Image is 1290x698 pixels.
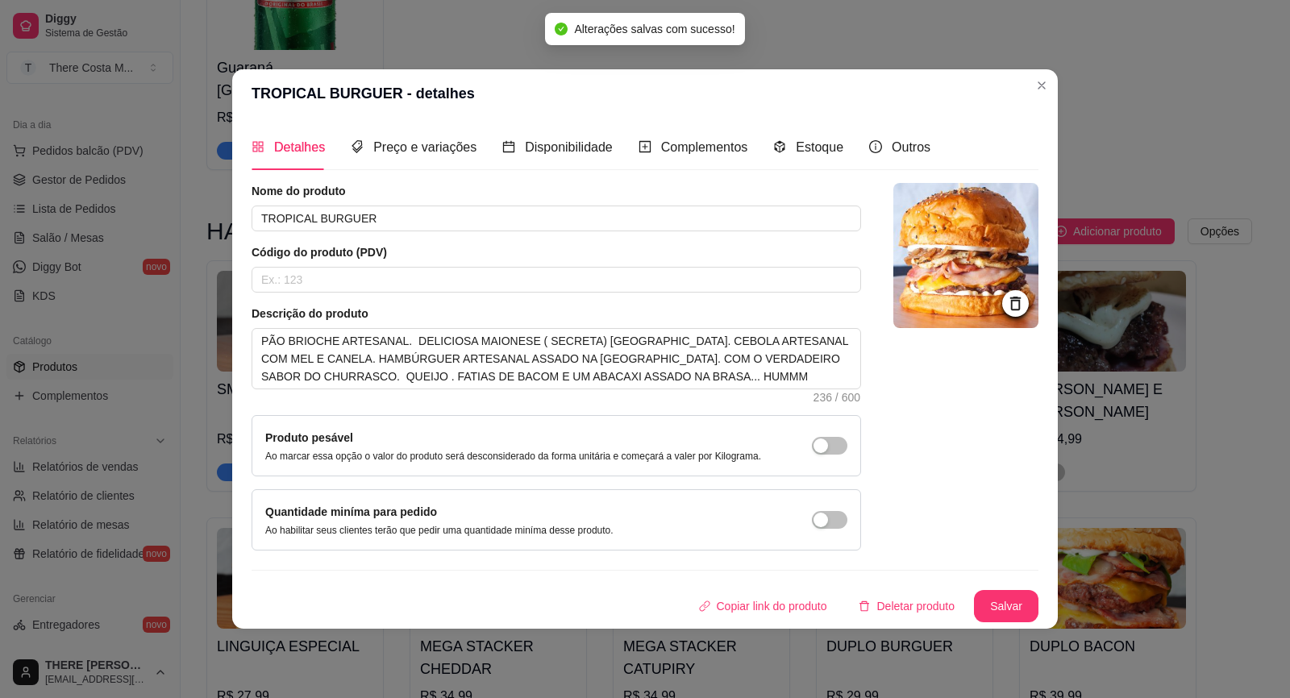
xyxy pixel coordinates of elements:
[265,431,353,444] label: Produto pesável
[252,267,861,293] input: Ex.: 123
[351,140,364,153] span: tags
[525,140,613,154] span: Disponibilidade
[252,305,861,322] article: Descrição do produto
[869,140,882,153] span: info-circle
[252,183,861,199] article: Nome do produto
[265,505,437,518] label: Quantidade miníma para pedido
[773,140,786,153] span: code-sandbox
[252,329,860,388] textarea: PÃO BRIOCHE ARTESANAL. DELICIOSA MAIONESE ( SECRETA) [GEOGRAPHIC_DATA]. CEBOLA ARTESANAL COM MEL ...
[859,600,870,612] span: delete
[265,524,614,537] p: Ao habilitar seus clientes terão que pedir uma quantidade miníma desse produto.
[639,140,651,153] span: plus-square
[796,140,843,154] span: Estoque
[661,140,748,154] span: Complementos
[232,69,1058,118] header: TROPICAL BURGUER - detalhes
[373,140,476,154] span: Preço e variações
[274,140,325,154] span: Detalhes
[252,206,861,231] input: Ex.: Hamburguer de costela
[846,590,967,622] button: deleteDeletar produto
[974,590,1038,622] button: Salvar
[893,183,1038,328] img: logo da loja
[252,140,264,153] span: appstore
[502,140,515,153] span: calendar
[555,23,568,35] span: check-circle
[574,23,734,35] span: Alterações salvas com sucesso!
[686,590,840,622] button: Copiar link do produto
[1029,73,1055,98] button: Close
[265,450,761,463] p: Ao marcar essa opção o valor do produto será desconsiderado da forma unitária e começará a valer ...
[892,140,930,154] span: Outros
[252,244,861,260] article: Código do produto (PDV)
